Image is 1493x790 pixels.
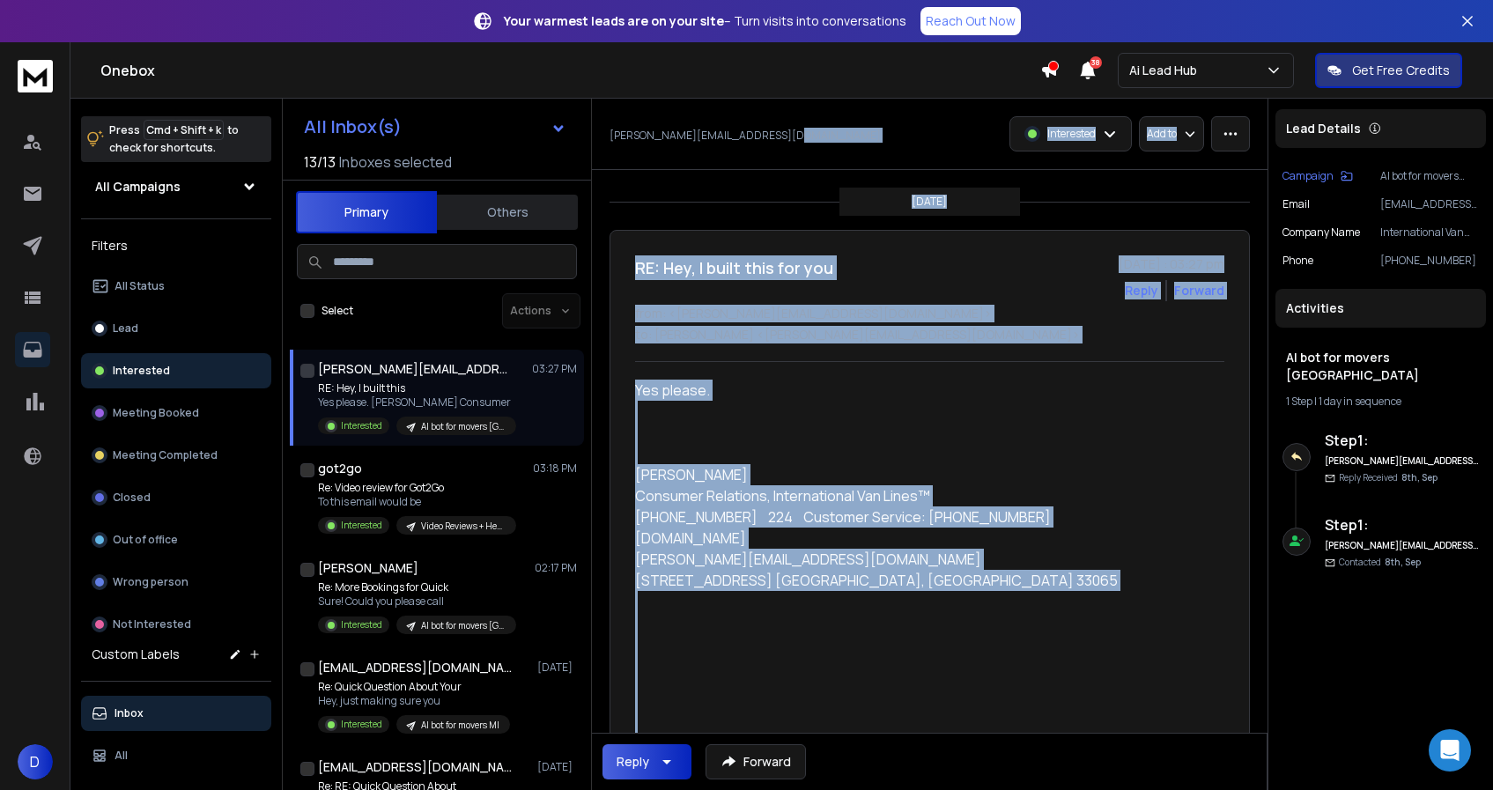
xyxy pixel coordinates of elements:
p: All [115,749,128,763]
img: logo [18,60,53,92]
p: Video Reviews + HeyGen subflow [421,520,506,533]
p: Out of office [113,533,178,547]
div: Reply [617,753,649,771]
h6: [PERSON_NAME][EMAIL_ADDRESS][DOMAIN_NAME] [1325,539,1479,552]
button: Meeting Completed [81,438,271,473]
h3: Custom Labels [92,646,180,663]
p: Phone [1282,254,1313,268]
p: Not Interested [113,617,191,631]
p: Press to check for shortcuts. [109,122,239,157]
div: Activities [1275,289,1486,328]
h1: All Campaigns [95,178,181,196]
button: Wrong person [81,565,271,600]
div: | [1286,395,1475,409]
button: Get Free Credits [1315,53,1462,88]
span: 1 Step [1286,394,1312,409]
p: Reply Received [1339,471,1438,484]
span: 1 day in sequence [1319,394,1401,409]
button: Reply [602,744,691,779]
button: Others [437,193,578,232]
p: Yes please. [PERSON_NAME] Consumer [318,395,516,410]
p: Reach Out Now [926,12,1016,30]
p: To this email would be [318,495,516,509]
button: Out of office [81,522,271,557]
p: 02:17 PM [535,561,577,575]
h6: [PERSON_NAME][EMAIL_ADDRESS][DOMAIN_NAME] [1325,454,1479,468]
p: AI bot for movers [GEOGRAPHIC_DATA] [1380,169,1479,183]
p: AI bot for movers [GEOGRAPHIC_DATA] [421,420,506,433]
p: Company Name [1282,225,1360,240]
span: 8th, Sep [1385,556,1421,568]
span: 13 / 13 [304,151,336,173]
span: 8th, Sep [1401,471,1438,484]
p: from: <[PERSON_NAME][EMAIL_ADDRESS][DOMAIN_NAME]> [635,305,1224,322]
button: Campaign [1282,169,1353,183]
span: 38 [1090,56,1102,69]
p: Meeting Completed [113,448,218,462]
h1: [PERSON_NAME] [318,559,418,577]
p: Sure! Could you please call [318,594,516,609]
h1: [PERSON_NAME][EMAIL_ADDRESS][DOMAIN_NAME] [318,360,512,378]
p: Interested [341,519,382,532]
button: Primary [296,191,437,233]
p: Closed [113,491,151,505]
p: 03:27 PM [532,362,577,376]
h1: AI bot for movers [GEOGRAPHIC_DATA] [1286,349,1475,384]
button: Lead [81,311,271,346]
div: Open Intercom Messenger [1429,729,1471,772]
button: Interested [81,353,271,388]
h1: RE: Hey, I built this for you [635,255,833,280]
strong: Your warmest leads are on your site [504,12,724,29]
button: Closed [81,480,271,515]
p: International Van Lines [1380,225,1479,240]
h6: Step 1 : [1325,514,1479,535]
p: [PERSON_NAME][EMAIL_ADDRESS][DOMAIN_NAME] [610,129,881,143]
p: Meeting Booked [113,406,199,420]
p: [DATE] [537,661,577,675]
p: RE: Hey, I built this [318,381,516,395]
label: Select [322,304,353,318]
p: Contacted [1339,556,1421,569]
p: Re: More Bookings for Quick [318,580,516,594]
p: Interested [341,618,382,631]
button: Inbox [81,696,271,731]
h6: Step 1 : [1325,430,1479,451]
p: Interested [341,419,382,432]
p: [EMAIL_ADDRESS][DOMAIN_NAME] [1380,197,1479,211]
p: Interested [113,364,170,378]
p: Lead Details [1286,120,1361,137]
p: Lead [113,321,138,336]
p: Interested [341,718,382,731]
button: Meeting Booked [81,395,271,431]
button: Forward [706,744,806,779]
span: Cmd + Shift + k [144,120,224,140]
button: D [18,744,53,779]
h3: Filters [81,233,271,258]
p: AI bot for movers [GEOGRAPHIC_DATA] [421,619,506,632]
p: Get Free Credits [1352,62,1450,79]
h3: Inboxes selected [339,151,452,173]
p: [DATE] [912,195,947,209]
p: [DATE] [537,760,577,774]
a: Reach Out Now [920,7,1021,35]
h1: Onebox [100,60,1040,81]
p: Email [1282,197,1310,211]
button: All Campaigns [81,169,271,204]
div: Forward [1174,282,1224,299]
p: [DATE] : 03:27 pm [1119,255,1224,273]
p: Re: Quick Question About Your [318,680,510,694]
p: Wrong person [113,575,188,589]
p: Re: Video review for Got2Go [318,481,516,495]
button: All Status [81,269,271,304]
p: to: [PERSON_NAME] <[PERSON_NAME][EMAIL_ADDRESS][DOMAIN_NAME]> [635,326,1224,343]
button: Reply [1125,282,1158,299]
h1: got2go [318,460,362,477]
h1: All Inbox(s) [304,118,402,136]
p: Inbox [115,706,144,720]
button: Not Interested [81,607,271,642]
p: All Status [115,279,165,293]
button: All Inbox(s) [290,109,580,144]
